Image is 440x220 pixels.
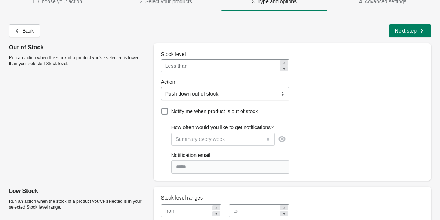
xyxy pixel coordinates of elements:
span: Stock level [161,51,186,57]
span: How often would you like to get notifications? [171,124,274,130]
p: Run an action when the stock of a product you’ve selected is lower than your selected Stock level. [9,55,148,67]
span: Action [161,79,175,85]
p: Out of Stock [9,43,148,52]
span: Notify me when product is out of stock [171,108,258,114]
div: from [165,206,176,215]
span: Notification email [171,152,210,158]
span: Back [22,28,34,34]
div: to [233,206,238,215]
p: Low Stock [9,187,148,195]
span: Next step [395,28,417,34]
p: Run an action when the stock of a product you’ve selected is in your selected Stock level range. [9,198,148,210]
div: Less than [165,61,188,70]
button: Back [9,24,40,37]
button: Next step [389,24,431,37]
div: Stock level ranges [154,188,290,201]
